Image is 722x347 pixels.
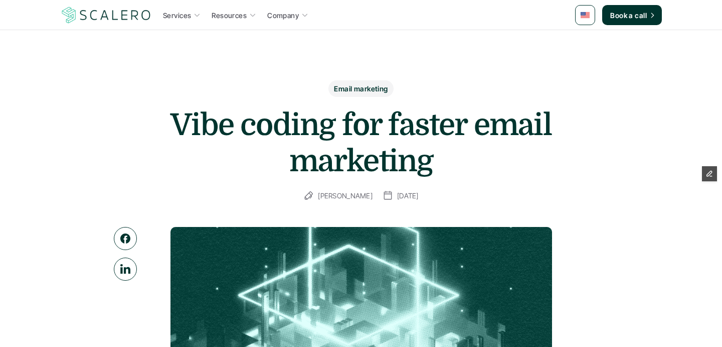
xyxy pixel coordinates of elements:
[160,107,562,179] h1: Vibe coding for faster email marketing
[318,189,373,202] p: [PERSON_NAME]
[702,166,717,181] button: Edit Framer Content
[60,6,152,25] img: Scalero company logo
[212,10,247,21] p: Resources
[334,83,388,94] p: Email marketing
[60,6,152,24] a: Scalero company logo
[397,189,419,202] p: [DATE]
[267,10,299,21] p: Company
[610,10,647,21] p: Book a call
[602,5,662,25] a: Book a call
[163,10,191,21] p: Services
